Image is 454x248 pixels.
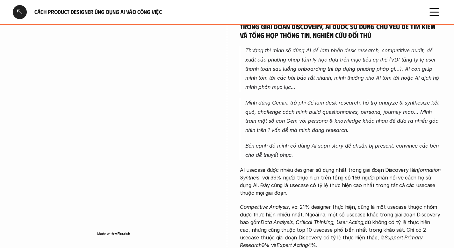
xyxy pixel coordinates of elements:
em: Thường thì mình sẽ dùng AI để làm phần desk research, competitive audit, đề xuất các phương pháp ... [245,47,441,90]
img: Made with Flourish [97,231,130,236]
em: Competitive Analysis [240,204,289,210]
h5: Trong giai đoạn Discovery, AI được sử dụng chủ yếu để tìm kiếm và tổng hợp thông tin, nghiên cứu ... [240,22,441,40]
em: Information Syntheis [240,167,442,181]
em: Mình dùng Gemini trả phí để làm desk research, hỗ trợ analyze & synthesize kết quả, challenge các... [245,99,440,133]
p: AI usecase được nhiều designer sử dụng nhất trong giai đoạn Discovery là , với 39% người thực hiệ... [240,166,441,197]
h6: Cách Product Designer ứng dụng AI vào công việc [34,8,420,16]
iframe: Interactive or visual content [13,38,214,230]
em: Bên cạnh đó mình có dùng AI soạn story để chuẩn bị present, convince các bên cho dễ thuyết phục. [245,142,440,158]
em: Data Analysis, Critical Thinking, User Acting, [261,219,365,225]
